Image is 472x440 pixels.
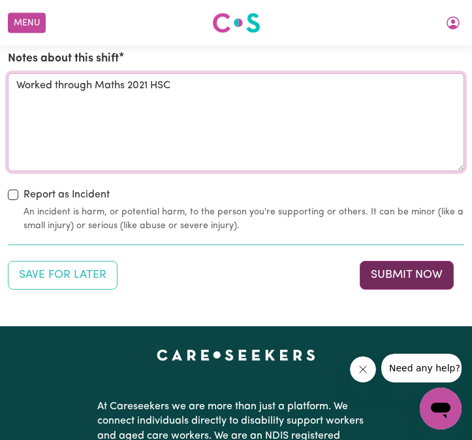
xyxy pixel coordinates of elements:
small: An incident is harm, or potential harm, to the person you're supporting or others. It can be mino... [24,205,464,233]
label: Report as Incident [24,187,110,203]
textarea: Worked through Maths 2021 HSC [8,73,464,171]
button: Menu [8,13,46,33]
button: Submit your job report [360,261,454,290]
label: Notes about this shift [8,50,119,67]
button: My Account [439,12,467,34]
iframe: Button to launch messaging window [420,388,462,430]
a: Careseekers home page [157,350,315,360]
iframe: Close message [350,356,376,382]
button: Save your job report [8,261,118,290]
iframe: Message from company [381,354,462,382]
a: Careseekers logo [212,8,260,38]
img: Careseekers logo [212,11,260,35]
